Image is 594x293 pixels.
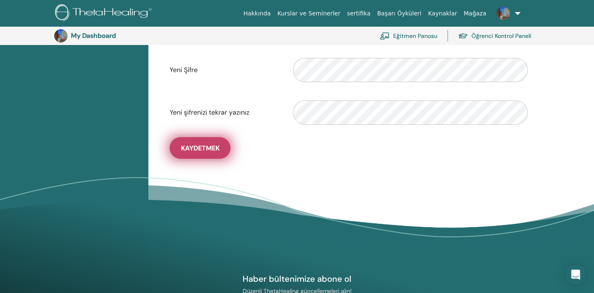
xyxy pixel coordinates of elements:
[240,6,274,21] a: Hakkında
[458,27,531,45] a: Öğrenci Kontrol Paneli
[274,6,343,21] a: Kurslar ve Seminerler
[201,273,393,284] h4: Haber bültenimize abone ol
[71,32,154,40] h3: My Dashboard
[343,6,373,21] a: sertifika
[566,265,586,285] div: Open Intercom Messenger
[55,4,155,23] img: logo.png
[460,6,489,21] a: Mağaza
[496,7,510,20] img: default.jpg
[374,6,425,21] a: Başarı Öyküleri
[163,62,287,78] label: Yeni Şifre
[181,144,220,153] span: Kaydetmek
[163,105,287,120] label: Yeni şifrenizi tekrar yazınız
[458,33,468,40] img: graduation-cap.svg
[380,27,437,45] a: Eğitmen Panosu
[380,32,390,40] img: chalkboard-teacher.svg
[425,6,461,21] a: Kaynaklar
[170,137,231,159] button: Kaydetmek
[54,29,68,43] img: default.jpg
